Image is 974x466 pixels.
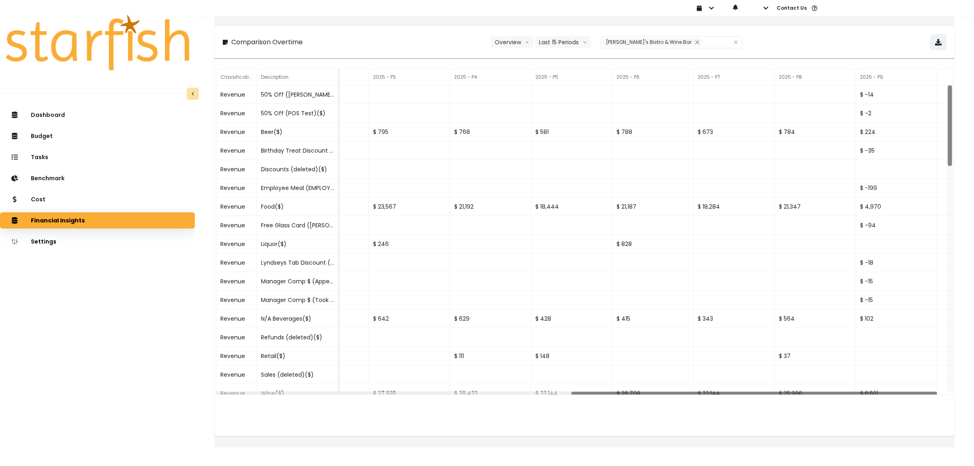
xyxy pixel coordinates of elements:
div: $ 784 [775,123,856,141]
div: Beer($) [257,123,338,141]
div: Lyndseys Tab Discount ([PERSON_NAME])($) [257,253,338,272]
button: Overviewarrow down line [491,36,533,48]
div: $ 428 [531,309,612,328]
div: $ 4,970 [856,197,937,216]
div: 50% Off ([PERSON_NAME])($) [257,85,338,104]
div: Revenue [216,216,257,235]
div: Food($) [257,197,338,216]
div: Revenue [216,104,257,123]
div: Bojae's Bistro & Wine Bar [603,38,702,46]
div: $ 673 [694,123,775,141]
p: Cost [31,196,45,203]
div: $ 22,144 [694,384,775,403]
div: $ 21,187 [612,197,694,216]
div: Revenue [216,328,257,347]
div: $ -94 [856,216,937,235]
div: Classification [216,69,257,85]
p: Tasks [31,154,48,161]
div: 2025 - P5 [531,69,612,85]
div: Revenue [216,235,257,253]
div: 2025 - P3 [369,69,450,85]
div: Revenue [216,272,257,291]
svg: arrow down line [525,38,529,46]
div: $ 795 [369,123,450,141]
div: $ 25,996 [775,384,856,403]
div: $ 581 [531,123,612,141]
div: Revenue [216,141,257,160]
div: $ 23,567 [369,197,450,216]
div: $ 21,192 [450,197,531,216]
div: Employee Meal (EMPLOYEE FOOD [PERSON_NAME])($) [257,179,338,197]
div: $ -199 [856,179,937,197]
div: $ 343 [694,309,775,328]
button: Clear [733,38,738,46]
div: 2025 - P9 [856,69,937,85]
div: 2025 - P7 [694,69,775,85]
div: Revenue [216,197,257,216]
div: Revenue [216,365,257,384]
div: Revenue [216,179,257,197]
div: $ 788 [612,123,694,141]
div: Revenue [216,253,257,272]
div: $ 629 [450,309,531,328]
div: $ -35 [856,141,937,160]
p: Budget [31,133,53,140]
div: $ -14 [856,85,937,104]
div: 50% Off (POS Test)($) [257,104,338,123]
div: Revenue [216,347,257,365]
div: N/A Beverages($) [257,309,338,328]
p: Comparison Overtime [231,37,303,47]
div: Revenue [216,123,257,141]
div: $ 246 [369,235,450,253]
div: $ -15 [856,272,937,291]
div: Birthday Treat Discount ([PERSON_NAME])($) [257,141,338,160]
div: $ 37 [775,347,856,365]
div: Wine($) [257,384,338,403]
svg: arrow down line [583,38,587,46]
div: $ 27,935 [369,384,450,403]
div: $ 768 [450,123,531,141]
div: Revenue [216,291,257,309]
div: Description [257,69,338,85]
div: $ -2 [856,104,937,123]
button: Last 15 Periodsarrow down line [535,36,591,48]
div: Free Glass Card ([PERSON_NAME])($) [257,216,338,235]
p: Dashboard [31,112,65,119]
div: $ 18,444 [531,197,612,216]
div: Liquor($) [257,235,338,253]
div: $ 26,709 [612,384,694,403]
div: Manager Comp $ (Took Too Long)($) [257,291,338,309]
div: $ 21,347 [775,197,856,216]
div: Retail($) [257,347,338,365]
div: $ 642 [369,309,450,328]
div: $ 102 [856,309,937,328]
div: Revenue [216,309,257,328]
div: 2025 - P6 [612,69,694,85]
svg: close [733,40,738,45]
div: $ -15 [856,291,937,309]
div: $ 23,144 [531,384,612,403]
div: $ -18 [856,253,937,272]
div: $ 415 [612,309,694,328]
div: Revenue [216,85,257,104]
div: $ 26,422 [450,384,531,403]
div: $ 111 [450,347,531,365]
div: $ 18,284 [694,197,775,216]
div: $ 224 [856,123,937,141]
div: 2025 - P4 [450,69,531,85]
div: Sales (deleted)($) [257,365,338,384]
div: $ 828 [612,235,694,253]
div: $ 148 [531,347,612,365]
div: $ 6,501 [856,384,937,403]
div: Refunds (deleted)($) [257,328,338,347]
span: [PERSON_NAME]'s Bistro & Wine Bar [606,39,692,45]
div: $ 564 [775,309,856,328]
p: Benchmark [31,175,65,182]
button: Remove [693,38,702,46]
div: Discounts (deleted)($) [257,160,338,179]
svg: close [695,40,700,45]
div: Manager Comp $ (Appease Guest)($) [257,272,338,291]
div: Revenue [216,160,257,179]
div: 2025 - P8 [775,69,856,85]
div: Revenue [216,384,257,403]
